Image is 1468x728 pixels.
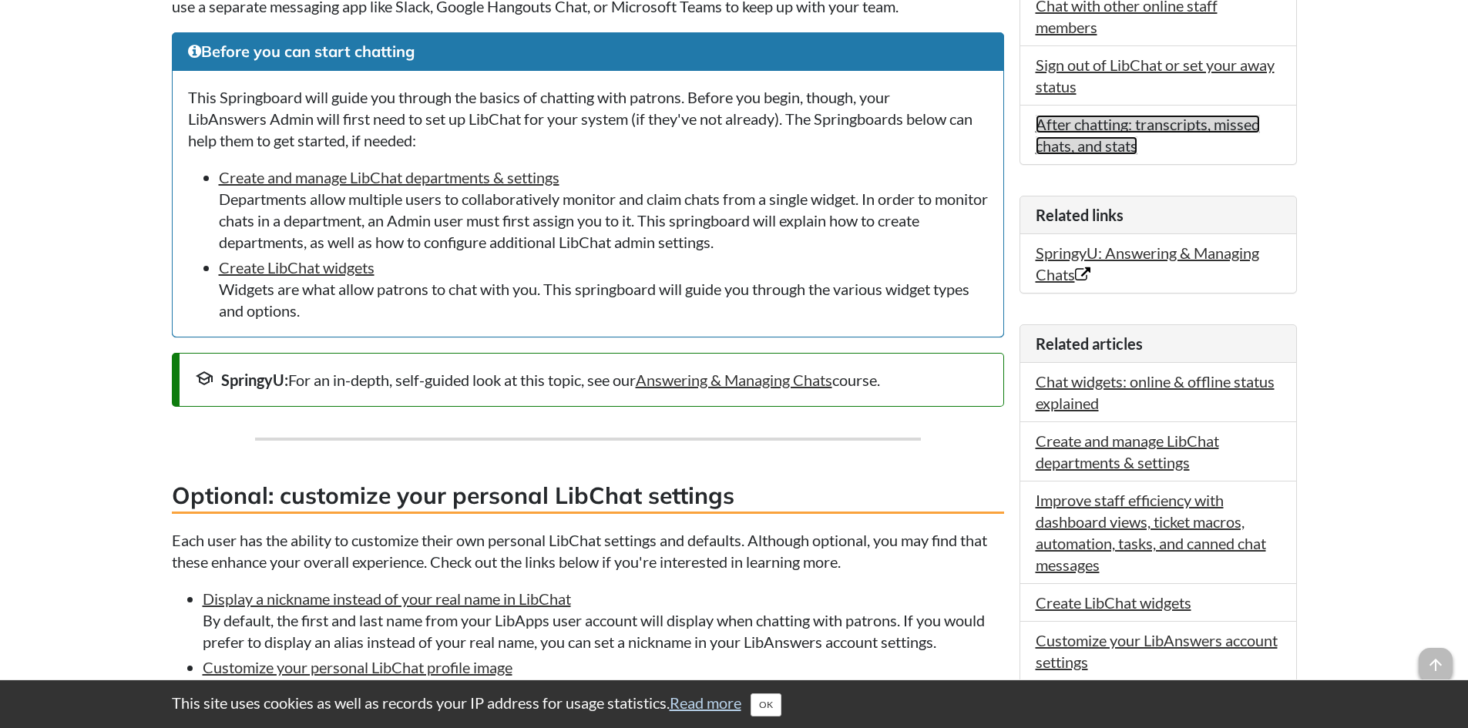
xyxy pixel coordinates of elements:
a: SpringyU: Answering & Managing Chats [1036,243,1259,283]
strong: SpringyU: [221,371,288,389]
h3: Before you can start chatting [188,41,988,62]
a: Create LibChat widgets [219,258,375,277]
div: This site uses cookies as well as records your IP address for usage statistics. [156,692,1312,716]
a: Read more [670,693,741,712]
a: Create and manage LibChat departments & settings [1036,431,1219,471]
p: Each user has the ability to customize their own personal LibChat settings and defaults. Although... [172,529,1004,572]
a: arrow_upward [1419,649,1453,668]
a: Display a nickname instead of your real name in LibChat​ [203,589,571,608]
div: For an in-depth, self-guided look at this topic, see our course. [195,369,988,391]
li: Widgets are what allow patrons to chat with you. This springboard will guide you through the vari... [219,257,988,321]
p: This Springboard will guide you through the basics of chatting with patrons. Before you begin, th... [188,86,988,151]
a: Answering & Managing Chats [636,371,832,389]
a: Create LibChat widgets [1036,593,1191,612]
a: Chat widgets: online & offline status explained [1036,372,1275,412]
a: Sign out of LibChat or set your away status [1036,55,1275,96]
span: Related links [1036,206,1124,224]
a: After chatting: transcripts, missed chats, and stats [1036,115,1260,155]
a: Improve staff efficiency with dashboard views, ticket macros, automation, tasks, and canned chat ... [1036,491,1266,574]
span: arrow_upward [1419,648,1453,682]
h3: Optional: customize your personal LibChat settings [172,479,1004,514]
span: Related articles [1036,334,1143,353]
a: Customize your personal LibChat profile image [203,658,512,676]
li: Departments allow multiple users to collaboratively monitor and claim chats from a single widget.... [219,166,988,253]
button: Close [751,693,781,716]
a: Customize your LibAnswers account settings [1036,631,1278,671]
a: Create and manage LibChat departments & settings [219,168,559,186]
span: school [195,369,213,387]
li: By default, the first and last name from your LibApps user account will display when chatting wit... [203,588,1004,653]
